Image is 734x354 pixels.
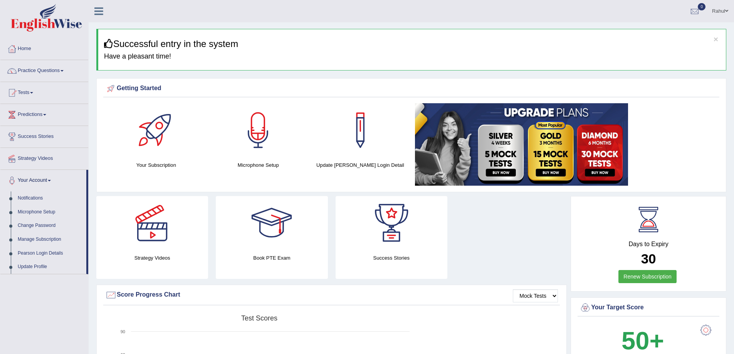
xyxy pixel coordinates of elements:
[211,161,306,169] h4: Microphone Setup
[121,329,125,334] text: 90
[0,126,88,145] a: Success Stories
[14,233,86,247] a: Manage Subscription
[0,170,86,189] a: Your Account
[216,254,328,262] h4: Book PTE Exam
[579,302,717,314] div: Your Target Score
[14,260,86,274] a: Update Profile
[714,35,718,43] button: ×
[415,103,628,186] img: small5.jpg
[14,205,86,219] a: Microphone Setup
[105,83,717,94] div: Getting Started
[104,39,720,49] h3: Successful entry in the system
[0,104,88,123] a: Predictions
[0,38,88,57] a: Home
[0,60,88,79] a: Practice Questions
[313,161,408,169] h4: Update [PERSON_NAME] Login Detail
[96,254,208,262] h4: Strategy Videos
[14,219,86,233] a: Change Password
[336,254,447,262] h4: Success Stories
[698,3,705,10] span: 0
[641,251,656,266] b: 30
[109,161,203,169] h4: Your Subscription
[241,314,277,322] tspan: Test scores
[0,82,88,101] a: Tests
[14,191,86,205] a: Notifications
[105,289,558,301] div: Score Progress Chart
[579,241,717,248] h4: Days to Expiry
[14,247,86,260] a: Pearson Login Details
[618,270,677,283] a: Renew Subscription
[0,148,88,167] a: Strategy Videos
[104,53,720,60] h4: Have a pleasant time!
